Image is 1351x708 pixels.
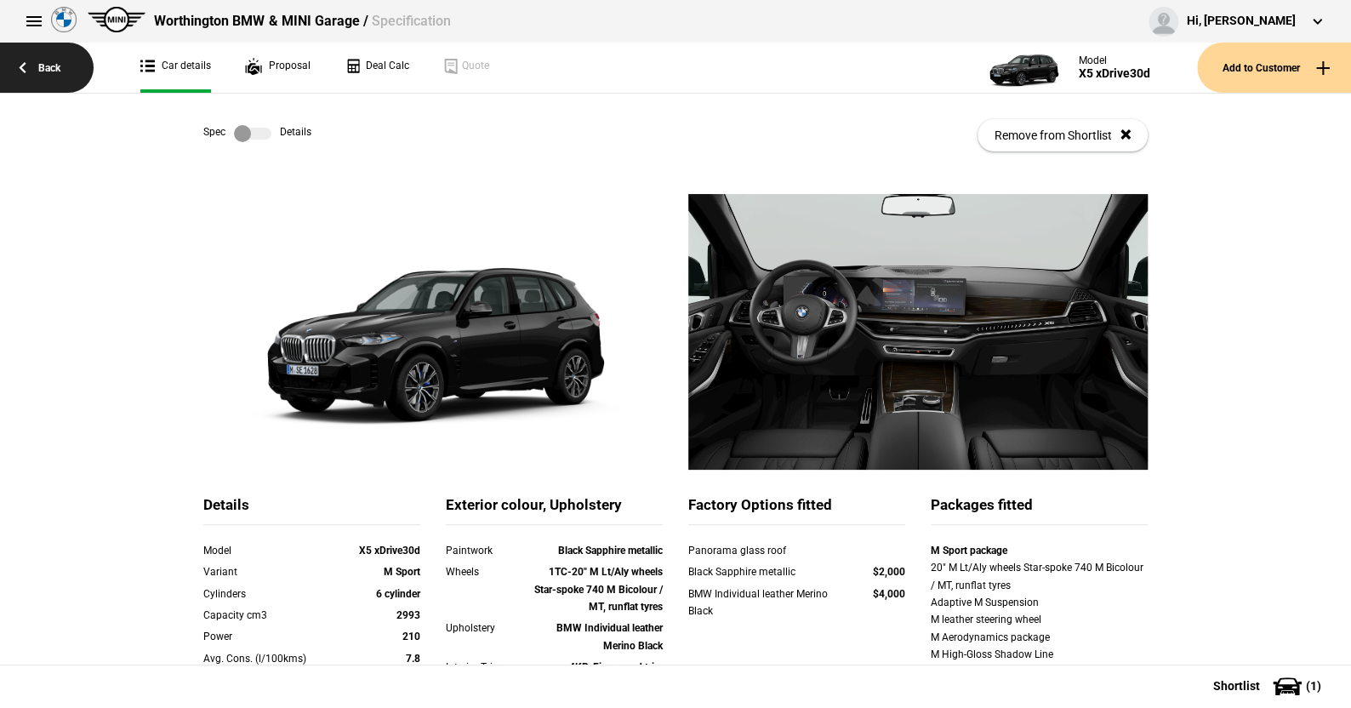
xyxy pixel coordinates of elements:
div: Wheels [446,563,533,580]
div: 20" M Lt/Aly wheels Star-spoke 740 M Bicolour / MT, runflat tyres Adaptive M Suspension M leather... [931,559,1148,681]
div: Exterior colour, Upholstery [446,495,663,525]
div: X5 xDrive30d [1079,66,1150,81]
span: ( 1 ) [1306,680,1321,692]
span: Shortlist [1213,680,1260,692]
div: Model [1079,54,1150,66]
strong: M Sport [384,566,420,578]
strong: 2993 [396,609,420,621]
div: Factory Options fitted [688,495,905,525]
div: BMW Individual leather Merino Black [688,585,841,620]
div: Hi, [PERSON_NAME] [1187,13,1296,30]
div: Spec Details [203,125,311,142]
a: Proposal [245,43,311,93]
div: Paintwork [446,542,533,559]
strong: $2,000 [873,566,905,578]
button: Add to Customer [1197,43,1351,93]
strong: 7.8 [406,653,420,665]
button: Remove from Shortlist [978,119,1148,151]
strong: BMW Individual leather Merino Black [556,622,663,651]
span: Specification [371,13,450,29]
div: Upholstery [446,619,533,637]
div: Cylinders [203,585,333,602]
a: Car details [140,43,211,93]
strong: 6 cylinder [376,588,420,600]
button: Shortlist(1) [1188,665,1351,707]
div: Avg. Cons. (l/100kms) [203,650,333,667]
img: bmw.png [51,7,77,32]
div: Interior Trim [446,659,533,676]
strong: Black Sapphire metallic [558,545,663,557]
div: Power [203,628,333,645]
div: Model [203,542,333,559]
strong: 210 [402,631,420,642]
strong: 1TC-20" M Lt/Aly wheels Star-spoke 740 M Bicolour / MT, runflat tyres [534,566,663,613]
div: Capacity cm3 [203,607,333,624]
strong: $4,000 [873,588,905,600]
div: Black Sapphire metallic [688,563,841,580]
div: Panorama glass roof [688,542,841,559]
strong: M Sport package [931,545,1007,557]
strong: X5 xDrive30d [359,545,420,557]
strong: 4KR-Fine-wood trim Fineline Stripe brown high-gloss [539,661,663,708]
a: Deal Calc [345,43,409,93]
div: Variant [203,563,333,580]
img: mini.png [88,7,145,32]
div: Packages fitted [931,495,1148,525]
div: Details [203,495,420,525]
div: Worthington BMW & MINI Garage / [154,12,450,31]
